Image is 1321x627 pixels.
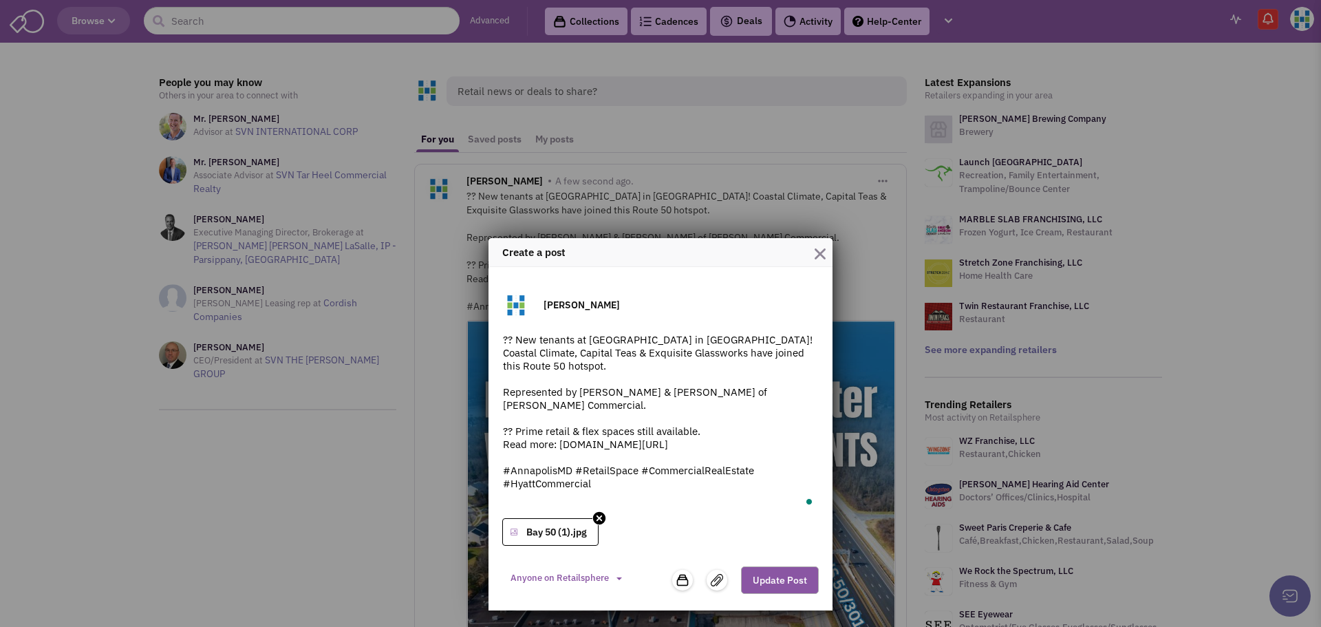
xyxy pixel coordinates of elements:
[741,566,819,594] button: Update Post
[526,526,591,538] h3: Bay 50 (1).jpg
[711,574,723,586] img: file.svg
[544,299,620,311] h3: [PERSON_NAME]
[511,572,609,584] span: Anyone on Retailsphere
[676,573,689,587] img: icon-collection-lavender.png
[502,245,826,259] h4: Create a post
[502,566,630,590] button: Anyone on Retailsphere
